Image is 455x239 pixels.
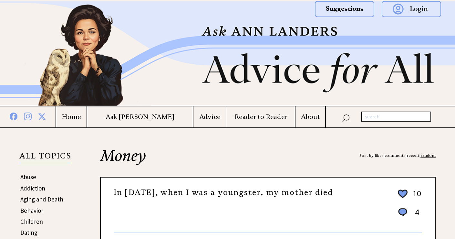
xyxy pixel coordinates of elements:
[114,188,333,197] a: In [DATE], when I was a youngster, my mother died
[407,153,419,158] a: recent
[375,153,384,158] a: likes
[385,153,406,158] a: comments
[409,207,421,224] td: 4
[24,111,32,120] img: instagram%20blue.png
[361,112,431,122] input: search
[409,188,421,206] td: 10
[342,113,350,122] img: search_nav.png
[20,173,36,181] a: Abuse
[38,112,46,120] img: x%20blue.png
[100,148,436,177] h2: Money
[420,153,436,158] a: random
[19,152,71,163] p: ALL TOPICS
[397,188,408,200] img: heart_outline%202.png
[20,207,43,214] a: Behavior
[193,113,227,121] a: Advice
[315,1,374,17] img: suggestions.png
[20,229,37,236] a: Dating
[397,207,408,217] img: message_round%201.png
[295,113,325,121] a: About
[20,184,45,192] a: Addiction
[20,218,43,225] a: Children
[10,111,17,120] img: facebook%20blue.png
[56,113,86,121] a: Home
[87,113,193,121] a: Ask [PERSON_NAME]
[227,113,295,121] a: Reader to Reader
[20,195,63,203] a: Aging and Death
[359,148,436,163] div: Sort by: | | |
[382,1,441,17] img: login.png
